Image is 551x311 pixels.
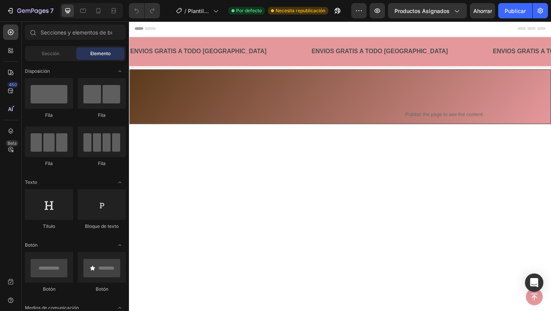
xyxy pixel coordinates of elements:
[25,179,37,185] font: Texto
[25,242,37,248] font: Botón
[470,3,495,18] button: Ahorrar
[96,286,108,292] font: Botón
[129,21,551,311] iframe: Área de diseño
[473,8,492,14] font: Ahorrar
[236,8,262,13] font: Por defecto
[90,51,111,56] font: Elemento
[42,51,59,56] font: Sección
[498,3,532,18] button: Publicar
[129,3,160,18] div: Deshacer/Rehacer
[114,176,126,188] span: Abrir palanca
[9,82,17,87] font: 450
[275,8,325,13] font: Necesita republicación
[395,8,450,14] font: Productos asignados
[184,8,186,14] font: /
[45,160,53,166] font: Fila
[396,27,544,39] p: ENVIOS GRATIS A TODO [GEOGRAPHIC_DATA]
[25,68,50,74] font: Disposición
[45,112,53,118] font: Fila
[188,8,210,46] font: Plantilla de producto original de Shopify
[8,141,16,146] font: Beta
[25,305,79,311] font: Medios de comunicación
[43,286,55,292] font: Botón
[505,8,526,14] font: Publicar
[199,27,347,39] p: ENVIOS GRATIS A TODO [GEOGRAPHIC_DATA]
[50,7,54,15] font: 7
[525,273,543,292] div: Abrir Intercom Messenger
[230,99,456,300] img: gempages_565767106189067474-ef032ac7-a148-4f24-9743-4ad6d1deb16c.jpg
[43,223,55,229] font: Título
[114,239,126,251] span: Abrir palanca
[388,3,467,18] button: Productos asignados
[98,112,106,118] font: Fila
[114,65,126,77] span: Abrir palanca
[25,25,126,40] input: Secciones y elementos de búsqueda
[98,160,106,166] font: Fila
[3,3,57,18] button: 7
[85,223,119,229] font: Bloque de texto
